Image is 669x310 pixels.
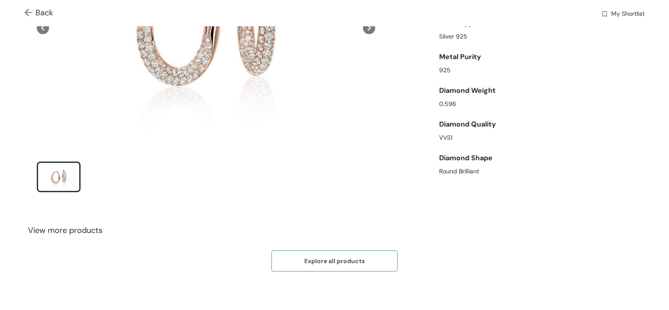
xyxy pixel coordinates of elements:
button: Explore all products [271,250,398,271]
img: Go back [25,9,35,18]
img: wishlist [601,10,609,19]
div: Diamond Weight [439,82,641,99]
span: Back [25,7,53,19]
span: Explore all products [304,256,365,266]
div: Round Brilliant [439,167,641,176]
span: My Shortlist [611,9,644,20]
div: Diamond Quality [439,116,641,133]
div: 925 [439,66,641,75]
div: 0.596 [439,99,641,109]
div: Silver 925 [439,32,641,41]
span: View more products [28,225,102,236]
li: slide item 1 [37,162,81,192]
div: Metal Purity [439,48,641,66]
div: Diamond Shape [439,149,641,167]
div: VVS1 [439,133,641,142]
